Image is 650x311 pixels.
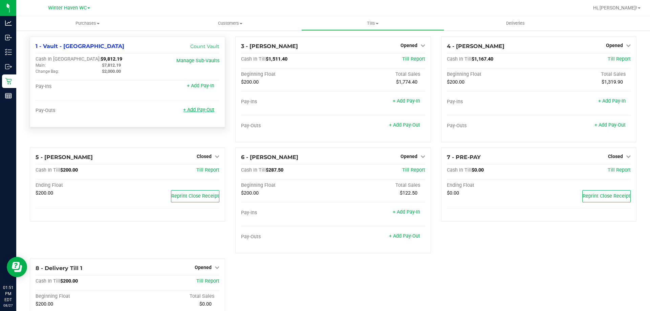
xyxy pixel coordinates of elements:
[36,278,60,284] span: Cash In Till
[602,79,623,85] span: $1,319.90
[5,20,12,26] inline-svg: Analytics
[196,167,219,173] a: Till Report
[389,233,420,239] a: + Add Pay-Out
[396,79,417,85] span: $1,774.40
[36,154,93,160] span: 5 - [PERSON_NAME]
[241,71,333,77] div: Beginning Float
[400,154,417,159] span: Opened
[333,182,425,188] div: Total Sales
[159,20,301,26] span: Customers
[266,167,283,173] span: $287.50
[5,49,12,55] inline-svg: Inventory
[241,123,333,129] div: Pay-Outs
[241,79,259,85] span: $200.00
[593,5,637,10] span: Hi, [PERSON_NAME]!
[196,278,219,284] a: Till Report
[241,154,298,160] span: 6 - [PERSON_NAME]
[159,16,301,30] a: Customers
[5,78,12,85] inline-svg: Retail
[102,63,121,68] span: $7,812.19
[5,63,12,70] inline-svg: Outbound
[190,43,219,49] a: Count Vault
[101,56,122,62] span: $9,812.19
[241,210,333,216] div: Pay-Ins
[582,190,631,202] button: Reprint Close Receipt
[606,43,623,48] span: Opened
[187,83,214,89] a: + Add Pay-In
[447,43,504,49] span: 4 - [PERSON_NAME]
[36,56,101,62] span: Cash In [GEOGRAPHIC_DATA]:
[472,167,484,173] span: $0.00
[36,182,128,188] div: Ending Float
[608,154,623,159] span: Closed
[447,71,539,77] div: Beginning Float
[608,167,631,173] a: Till Report
[444,16,587,30] a: Deliveries
[447,99,539,105] div: Pay-Ins
[400,43,417,48] span: Opened
[171,190,219,202] button: Reprint Close Receipt
[241,182,333,188] div: Beginning Float
[594,122,626,128] a: + Add Pay-Out
[608,56,631,62] span: Till Report
[241,99,333,105] div: Pay-Ins
[3,285,13,303] p: 01:51 PM EDT
[36,301,53,307] span: $200.00
[36,293,128,299] div: Beginning Float
[497,20,534,26] span: Deliveries
[197,154,212,159] span: Closed
[36,43,124,49] span: 1 - Vault - [GEOGRAPHIC_DATA]
[402,167,425,173] a: Till Report
[241,234,333,240] div: Pay-Outs
[400,190,417,196] span: $122.50
[36,190,53,196] span: $200.00
[393,209,420,215] a: + Add Pay-In
[183,107,214,113] a: + Add Pay-Out
[583,193,630,199] span: Reprint Close Receipt
[333,71,425,77] div: Total Sales
[472,56,493,62] span: $1,167.40
[447,154,481,160] span: 7 - PRE-PAY
[447,190,459,196] span: $0.00
[171,193,219,199] span: Reprint Close Receipt
[447,123,539,129] div: Pay-Outs
[598,98,626,104] a: + Add Pay-In
[36,69,59,74] span: Change Bag:
[402,56,425,62] a: Till Report
[241,167,266,173] span: Cash In Till
[60,167,78,173] span: $200.00
[128,293,220,299] div: Total Sales
[301,16,444,30] a: Tills
[199,301,212,307] span: $0.00
[241,43,298,49] span: 3 - [PERSON_NAME]
[241,56,266,62] span: Cash In Till
[195,265,212,270] span: Opened
[102,69,121,74] span: $2,000.00
[3,303,13,308] p: 08/27
[266,56,287,62] span: $1,511.40
[393,98,420,104] a: + Add Pay-In
[539,71,631,77] div: Total Sales
[16,16,159,30] a: Purchases
[5,34,12,41] inline-svg: Inbound
[36,63,46,68] span: Main:
[7,257,27,277] iframe: Resource center
[16,20,159,26] span: Purchases
[36,265,82,271] span: 8 - Delivery Till 1
[60,278,78,284] span: $200.00
[48,5,87,11] span: Winter Haven WC
[36,84,128,90] div: Pay-Ins
[176,58,219,64] a: Manage Sub-Vaults
[447,56,472,62] span: Cash In Till
[241,190,259,196] span: $200.00
[389,122,420,128] a: + Add Pay-Out
[447,79,464,85] span: $200.00
[36,167,60,173] span: Cash In Till
[5,92,12,99] inline-svg: Reports
[447,167,472,173] span: Cash In Till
